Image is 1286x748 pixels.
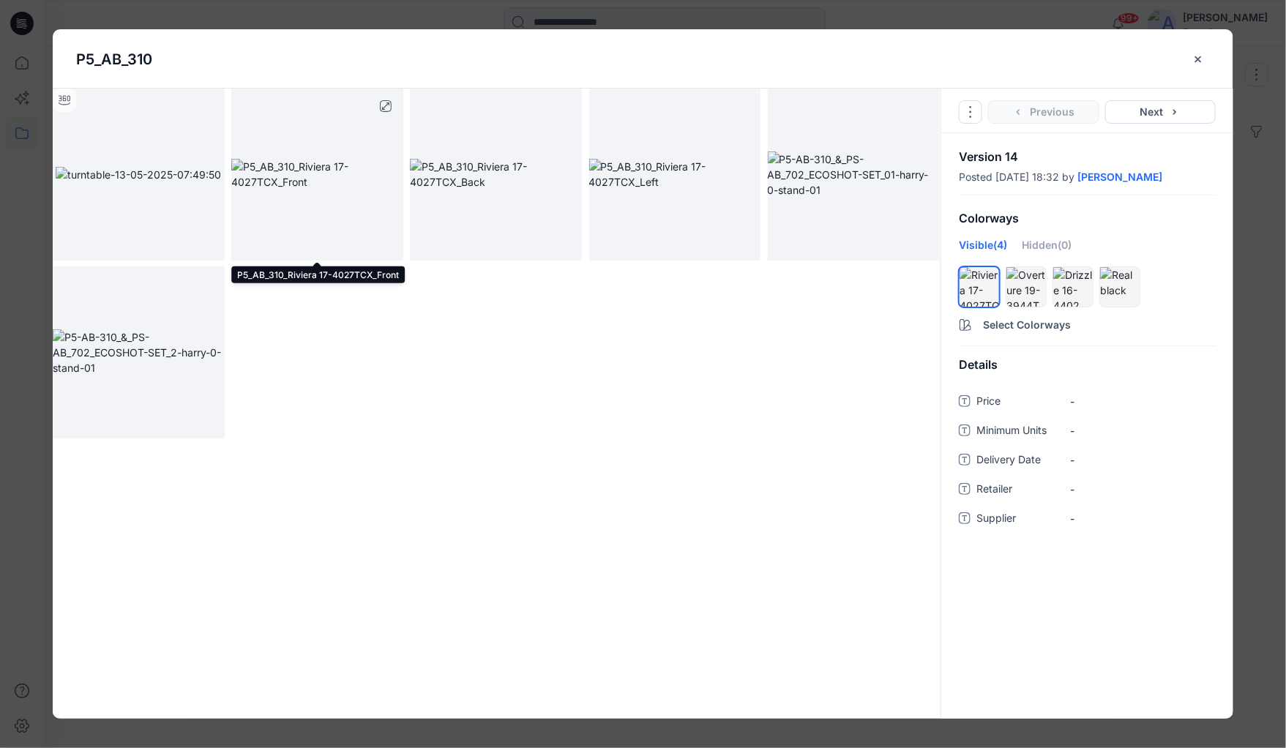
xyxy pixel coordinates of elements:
img: P5-AB-310_&_PS-AB_702_ECOSHOT-SET_01-harry-0-stand-01 [768,152,940,198]
div: Colorways [941,200,1233,237]
div: Visible (4) [959,237,1007,263]
div: Details [941,346,1233,384]
span: Delivery Date [976,451,1064,471]
span: - [1070,511,1216,526]
span: Minimum Units [976,422,1064,442]
a: [PERSON_NAME] [1077,171,1162,183]
img: P5_AB_310_Riviera 17-4027TCX_Front [231,159,403,190]
div: hide/show colorwayOverture 19-3944TCX [1006,266,1047,307]
div: Hidden (0) [1022,237,1072,263]
span: - [1070,394,1216,409]
button: Next [1105,100,1216,124]
button: Select Colorways [941,310,1233,334]
img: P5_AB_310_Riviera 17-4027TCX_Back [410,159,582,190]
span: - [1070,482,1216,497]
span: Retailer [976,480,1064,501]
img: turntable-13-05-2025-07:49:50 [56,167,221,182]
button: Options [959,100,982,124]
div: hide/show colorwayRiviera 17-4027TCX [959,266,1000,307]
span: Price [976,392,1064,413]
button: full screen [374,94,397,118]
div: Posted [DATE] 18:32 by [959,171,1216,183]
p: Version 14 [959,151,1216,162]
img: P5-AB-310_&_PS-AB_702_ECOSHOT-SET_2-harry-0-stand-01 [53,329,225,375]
span: - [1070,423,1216,438]
span: - [1070,452,1216,468]
div: hide/show colorwayReal black [1099,266,1140,307]
span: Supplier [976,509,1064,530]
button: close-btn [1187,48,1210,71]
div: hide/show colorwayDrizzle 16-4402 TCX [1053,266,1094,307]
p: P5_AB_310 [76,48,152,70]
img: P5_AB_310_Riviera 17-4027TCX_Left [589,159,761,190]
